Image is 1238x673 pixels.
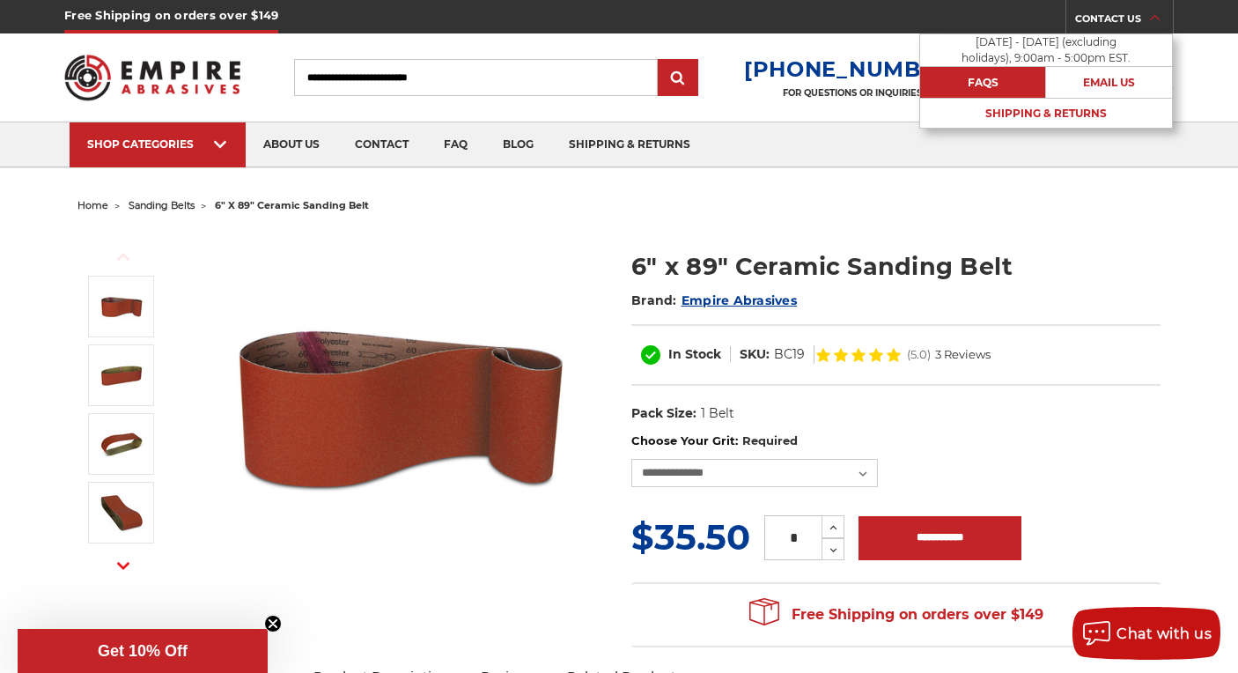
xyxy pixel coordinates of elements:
[749,597,1043,632] span: Free Shipping on orders over $149
[907,349,931,360] span: (5.0)
[99,353,144,397] img: 6" x 89" Cer Sanding Belt
[98,642,188,660] span: Get 10% Off
[668,346,721,362] span: In Stock
[920,98,1172,129] a: Shipping & Returns
[551,122,708,167] a: shipping & returns
[246,122,337,167] a: about us
[77,199,108,211] a: home
[774,345,805,364] dd: BC19
[1046,67,1172,98] a: Email Us
[631,404,696,423] dt: Pack Size:
[129,199,195,211] a: sanding belts
[264,615,282,632] button: Close teaser
[742,433,798,447] small: Required
[102,238,144,276] button: Previous
[935,349,991,360] span: 3 Reviews
[682,292,797,308] a: Empire Abrasives
[426,122,485,167] a: faq
[337,122,426,167] a: contact
[701,404,734,423] dd: 1 Belt
[631,433,1161,450] label: Choose Your Grit:
[225,231,577,583] img: 6" x 89" Ceramic Sanding Belt
[1072,607,1220,660] button: Chat with us
[64,43,240,112] img: Empire Abrasives
[744,56,961,82] a: [PHONE_NUMBER]
[102,547,144,585] button: Next
[920,67,1046,98] a: FAQs
[631,292,677,308] span: Brand:
[99,422,144,466] img: 6" x 89" Sanding Belt - Ceramic
[485,122,551,167] a: blog
[87,137,228,151] div: SHOP CATEGORIES
[631,249,1161,284] h1: 6" x 89" Ceramic Sanding Belt
[1116,625,1212,642] span: Chat with us
[959,34,1133,66] p: [DATE] - [DATE] (excluding holidays), 9:00am - 5:00pm EST.
[1147,85,1174,97] span: Cart
[99,491,144,535] img: 6" x 89" Sanding Belt - Cer
[18,629,268,673] div: Get 10% OffClose teaser
[215,199,369,211] span: 6" x 89" ceramic sanding belt
[744,87,961,99] p: FOR QUESTIONS OR INQUIRIES
[631,515,750,558] span: $35.50
[740,345,770,364] dt: SKU:
[660,61,696,96] input: Submit
[1075,9,1173,33] a: CONTACT US
[99,285,144,329] img: 6" x 89" Ceramic Sanding Belt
